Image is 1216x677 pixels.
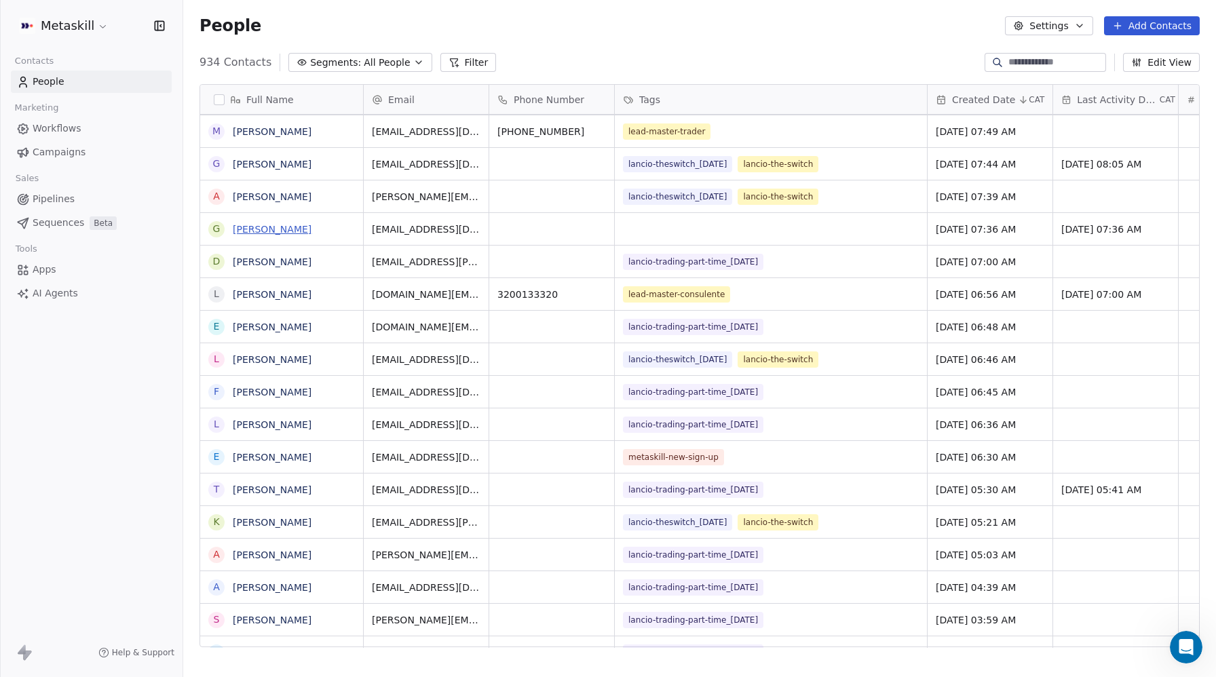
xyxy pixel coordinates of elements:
div: T [214,482,220,497]
span: [EMAIL_ADDRESS][DOMAIN_NAME] [372,353,480,366]
div: Phone Number [489,85,614,114]
span: Contacts [9,51,60,71]
span: [DATE] 03:27 AM [936,646,1044,659]
span: [DOMAIN_NAME][EMAIL_ADDRESS][DOMAIN_NAME] [372,320,480,334]
a: [PERSON_NAME] [233,191,311,202]
span: [PERSON_NAME][EMAIL_ADDRESS][DOMAIN_NAME] [372,190,480,204]
span: [EMAIL_ADDRESS][DOMAIN_NAME] [372,157,480,171]
a: Pipelines [11,188,172,210]
span: [EMAIL_ADDRESS][DOMAIN_NAME] [372,125,480,138]
span: lead-master-trader [623,123,710,140]
a: People [11,71,172,93]
span: AI Agents [33,286,78,301]
span: [EMAIL_ADDRESS][DOMAIN_NAME] [372,483,480,497]
div: M [212,124,221,138]
span: lancio-trading-part-time_[DATE] [623,384,763,400]
span: [EMAIL_ADDRESS][DOMAIN_NAME] [372,223,480,236]
span: Campaigns [33,145,85,159]
span: lancio-trading-part-time_[DATE] [623,547,763,563]
div: k [213,515,219,529]
span: Phone Number [514,93,584,107]
span: [DATE] 07:00 AM [1061,288,1170,301]
a: [PERSON_NAME] [233,354,311,365]
span: [EMAIL_ADDRESS][DOMAIN_NAME] [372,418,480,431]
a: Apps [11,258,172,281]
span: Pipelines [33,192,75,206]
div: G [213,157,221,171]
span: lancio-trading-part-time_[DATE] [623,644,763,661]
span: 934 Contacts [199,54,271,71]
span: CAT [1160,94,1175,105]
div: A [213,189,220,204]
a: [PERSON_NAME] [233,126,311,137]
div: S [214,613,220,627]
span: Marketing [9,98,64,118]
span: All People [364,56,410,70]
a: [PERSON_NAME] [233,387,311,398]
span: lancio-the-switch [738,156,818,172]
span: lancio-the-switch [738,189,818,205]
div: grid [200,115,364,648]
div: L [214,287,219,301]
span: [PHONE_NUMBER] [497,125,606,138]
div: L [214,417,219,431]
a: [PERSON_NAME] [233,419,311,430]
button: Settings [1005,16,1092,35]
span: Created Date [952,93,1015,107]
a: Workflows [11,117,172,140]
span: [DATE] 06:46 AM [936,353,1044,366]
a: [PERSON_NAME] [233,647,311,658]
span: lancio-trading-part-time_[DATE] [623,482,763,498]
div: F [214,385,219,399]
span: lancio-theswitch_[DATE] [623,514,732,530]
span: People [199,16,261,36]
span: metaskill-new-sign-up [623,449,724,465]
span: [EMAIL_ADDRESS][DOMAIN_NAME] [372,385,480,399]
span: [DATE] 05:03 AM [936,548,1044,562]
span: Sequences [33,216,84,230]
span: [DATE] 03:59 AM [936,613,1044,627]
span: [DATE] 07:36 AM [1061,223,1170,236]
span: Sales [9,168,45,189]
button: Add Contacts [1104,16,1200,35]
span: [EMAIL_ADDRESS][DOMAIN_NAME] [372,581,480,594]
img: AVATAR%20METASKILL%20-%20Colori%20Positivo.png [19,18,35,34]
div: Full Name [200,85,363,114]
span: [DATE] 06:30 AM [936,450,1044,464]
span: [DATE] 07:44 AM [936,157,1044,171]
span: CAT [1029,94,1044,105]
button: Filter [440,53,497,72]
span: [DATE] 04:39 AM [936,581,1044,594]
span: lancio-the-switch [738,351,818,368]
span: Tags [639,93,660,107]
div: A [213,580,220,594]
span: [DATE] 05:41 AM [1061,483,1170,497]
span: Email [388,93,415,107]
div: R [213,645,220,659]
div: Last Activity DateCAT [1053,85,1178,114]
span: Apps [33,263,56,277]
span: [PERSON_NAME][EMAIL_ADDRESS][DOMAIN_NAME] [372,548,480,562]
a: [PERSON_NAME] [233,615,311,625]
a: [PERSON_NAME] [233,289,311,300]
span: [DATE] 09:17 AM [1061,646,1170,659]
span: Help & Support [112,647,174,658]
div: A [213,547,220,562]
span: lancio-trading-part-time_[DATE] [623,612,763,628]
span: [EMAIL_ADDRESS][PERSON_NAME][DOMAIN_NAME] [372,516,480,529]
div: G [213,222,221,236]
span: [DATE] 06:48 AM [936,320,1044,334]
a: AI Agents [11,282,172,305]
span: Beta [90,216,117,230]
div: Tags [615,85,927,114]
div: D [213,254,221,269]
span: 3200133320 [497,288,606,301]
div: L [214,352,219,366]
span: [DATE] 08:05 AM [1061,157,1170,171]
span: Metaskill [41,17,94,35]
span: [EMAIL_ADDRESS][PERSON_NAME][DOMAIN_NAME] [372,255,480,269]
span: [DATE] 07:39 AM [936,190,1044,204]
span: [DATE] 06:36 AM [936,418,1044,431]
div: E [214,450,220,464]
span: Full Name [246,93,294,107]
